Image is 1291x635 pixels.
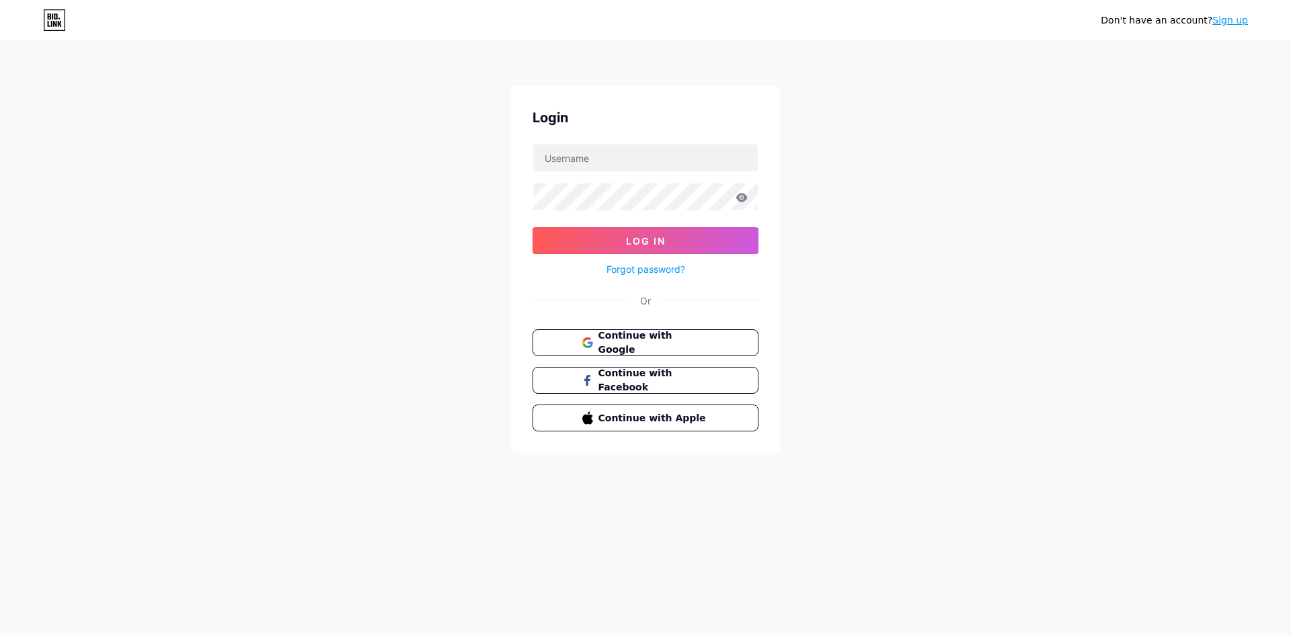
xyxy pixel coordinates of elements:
div: Login [533,108,758,128]
span: Continue with Facebook [598,366,709,394]
button: Continue with Google [533,329,758,356]
div: Don't have an account? [1101,13,1248,28]
button: Continue with Facebook [533,367,758,394]
input: Username [533,144,758,171]
span: Continue with Apple [598,411,709,425]
button: Continue with Apple [533,405,758,431]
button: Log In [533,227,758,254]
a: Sign up [1212,15,1248,26]
span: Log In [626,235,666,247]
span: Continue with Google [598,329,709,357]
div: Or [640,294,651,308]
a: Forgot password? [607,262,685,276]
